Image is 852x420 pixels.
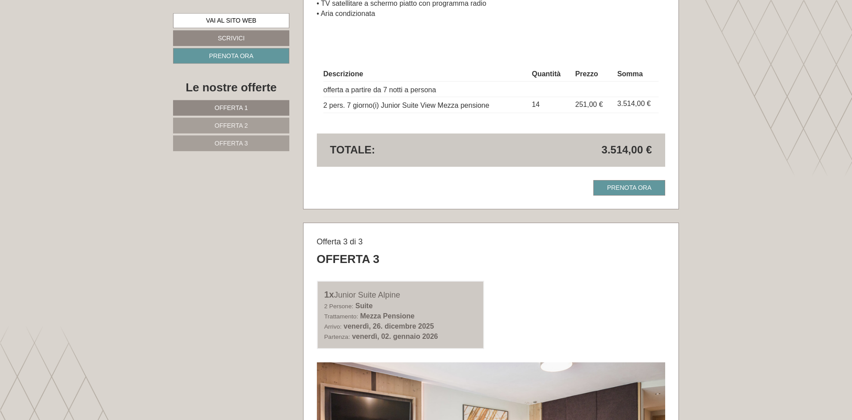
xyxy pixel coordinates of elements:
[324,323,342,330] small: Arrivo:
[324,303,354,310] small: 2 Persone:
[355,302,373,310] b: Suite
[324,334,350,340] small: Partenza:
[215,140,248,147] span: Offerta 3
[602,142,652,157] span: 3.514,00 €
[352,333,438,340] b: venerdì, 02. gennaio 2026
[614,97,659,113] td: 3.514,00 €
[215,104,248,111] span: Offerta 1
[323,142,491,157] div: Totale:
[614,67,659,81] th: Somma
[317,251,380,267] div: Offerta 3
[324,313,359,320] small: Trattamento:
[323,67,529,81] th: Descrizione
[324,288,477,301] div: Junior Suite Alpine
[324,290,334,299] b: 1x
[323,81,529,97] td: offerta a partire da 7 notti a persona
[323,97,529,113] td: 2 pers. 7 giorno(i) Junior Suite View Mezza pensione
[173,13,289,28] a: Vai al sito web
[360,312,415,320] b: Mezza Pensione
[593,180,665,196] a: Prenota ora
[173,79,289,96] div: Le nostre offerte
[575,101,603,108] span: 251,00 €
[343,322,434,330] b: venerdì, 26. dicembre 2025
[317,237,363,246] span: Offerta 3 di 3
[173,31,289,46] a: Scrivici
[528,67,572,81] th: Quantità
[173,48,289,64] a: Prenota ora
[528,97,572,113] td: 14
[572,67,614,81] th: Prezzo
[215,122,248,129] span: Offerta 2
